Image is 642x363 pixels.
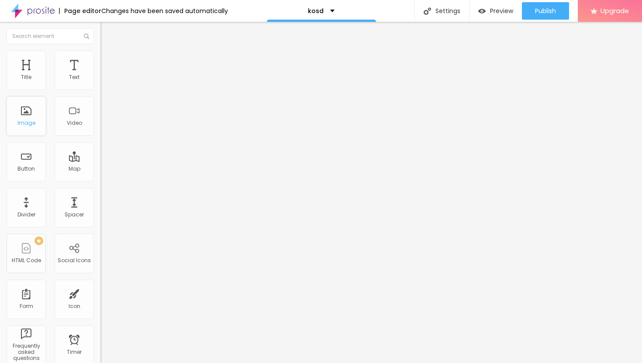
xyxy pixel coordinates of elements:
div: Form [20,303,33,309]
div: Page editor [59,8,101,14]
span: Upgrade [601,7,629,14]
button: Publish [522,2,569,20]
div: HTML Code [12,257,41,264]
div: Timer [67,349,82,355]
div: Button [17,166,35,172]
img: Icone [84,34,89,39]
div: Changes have been saved automatically [101,8,228,14]
div: Social Icons [58,257,91,264]
input: Search element [7,28,94,44]
div: Image [17,120,35,126]
button: Preview [469,2,522,20]
div: Text [69,74,79,80]
p: kosd [308,8,324,14]
span: Preview [490,7,513,14]
div: Map [69,166,80,172]
div: Frequently asked questions [9,343,43,362]
div: Title [21,74,31,80]
img: view-1.svg [478,7,486,15]
iframe: Editor [100,22,642,363]
img: Icone [424,7,431,15]
div: Icon [69,303,80,309]
div: Spacer [65,212,84,218]
div: Divider [17,212,35,218]
div: Video [67,120,82,126]
span: Publish [535,7,556,14]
